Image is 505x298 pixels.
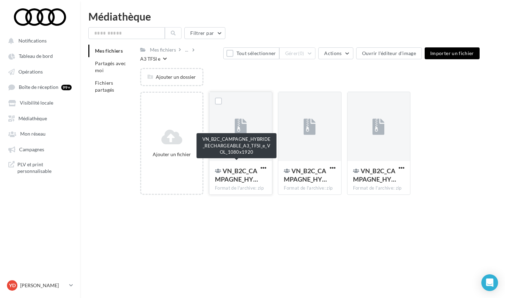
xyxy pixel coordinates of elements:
a: Visibilité locale [4,96,76,109]
div: Mes fichiers [150,46,176,53]
div: Ajouter un dossier [141,74,202,81]
span: Boîte de réception [19,84,58,90]
div: Format de l'archive: zip [284,185,335,191]
span: Partagés avec moi [95,60,126,73]
div: 99+ [61,85,72,90]
span: VN_B2C_CAMPAGNE_HYBRIDE_RECHARGEABLE_A3_TFSI_e_VOL_1920x1080 [353,167,396,183]
div: Ajouter un fichier [144,151,200,158]
span: Actions [324,50,342,56]
div: Open Intercom Messenger [481,274,498,291]
div: Format de l'archive: zip [215,185,266,191]
a: Médiathèque [4,112,76,124]
span: VN_B2C_CAMPAGNE_HYBRIDE_RECHARGEABLE_A3_TFSI_e_VOL_1080x1080 [284,167,327,183]
span: Notifications [18,38,47,44]
div: Format de l'archive: zip [353,185,404,191]
span: Mes fichiers [95,48,123,54]
span: Visibilité locale [20,100,53,106]
button: Actions [318,47,353,59]
span: Mon réseau [20,131,46,137]
div: VN_B2C_CAMPAGNE_HYBRIDE_RECHARGEABLE_A3_TFSI_e_VOL_1080x1920 [197,133,276,158]
span: Opérations [18,69,43,75]
a: Mon réseau [4,127,76,140]
a: Opérations [4,65,76,78]
a: YD [PERSON_NAME] [6,279,74,292]
p: [PERSON_NAME] [20,282,66,289]
button: Importer un fichier [425,47,480,59]
button: Tout sélectionner [223,47,279,59]
a: PLV et print personnalisable [4,158,76,177]
span: Importer un fichier [430,50,474,56]
a: Boîte de réception 99+ [4,81,76,93]
button: Gérer(0) [279,47,316,59]
span: Médiathèque [18,115,47,121]
span: YD [9,282,16,289]
div: ... [184,45,190,55]
button: Ouvrir l'éditeur d'image [356,47,422,59]
span: VN_B2C_CAMPAGNE_HYBRIDE_RECHARGEABLE_A3_TFSI_e_VOL_1080x1920 [215,167,258,183]
a: Tableau de bord [4,49,76,62]
span: Fichiers partagés [95,80,114,93]
span: Campagnes [19,146,44,152]
div: A3 TFSI e [140,55,160,62]
span: (0) [298,51,304,56]
button: Filtrer par [184,27,225,39]
span: PLV et print personnalisable [17,161,72,175]
a: Campagnes [4,143,76,155]
div: Médiathèque [88,11,497,22]
span: Tableau de bord [19,53,53,59]
button: Notifications [4,34,73,47]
